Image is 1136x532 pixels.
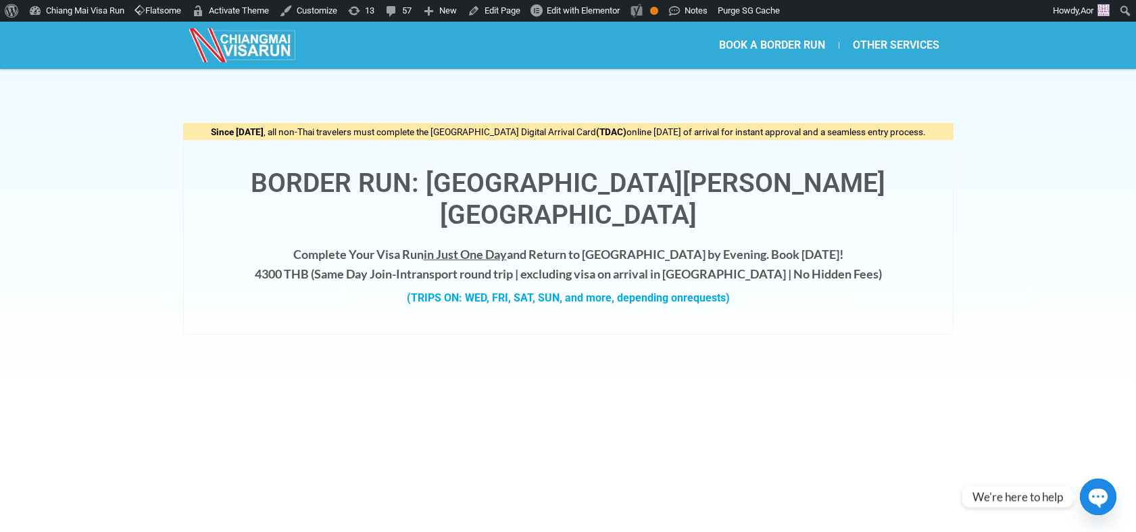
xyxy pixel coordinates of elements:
[211,126,926,137] span: , all non-Thai travelers must complete the [GEOGRAPHIC_DATA] Digital Arrival Card online [DATE] o...
[407,291,730,304] strong: (TRIPS ON: WED, FRI, SAT, SUN, and more, depending on
[568,30,953,61] nav: Menu
[211,126,264,137] strong: Since [DATE]
[197,245,939,284] h4: Complete Your Visa Run and Return to [GEOGRAPHIC_DATA] by Evening. Book [DATE]! 4300 THB ( transp...
[424,247,507,262] span: in Just One Day
[197,168,939,231] h1: Border Run: [GEOGRAPHIC_DATA][PERSON_NAME][GEOGRAPHIC_DATA]
[706,30,839,61] a: BOOK A BORDER RUN
[314,266,407,281] strong: Same Day Join-In
[683,291,730,304] span: requests)
[547,5,620,16] span: Edit with Elementor
[1081,5,1093,16] span: Aor
[596,126,626,137] strong: (TDAC)
[650,7,658,15] div: OK
[839,30,953,61] a: OTHER SERVICES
